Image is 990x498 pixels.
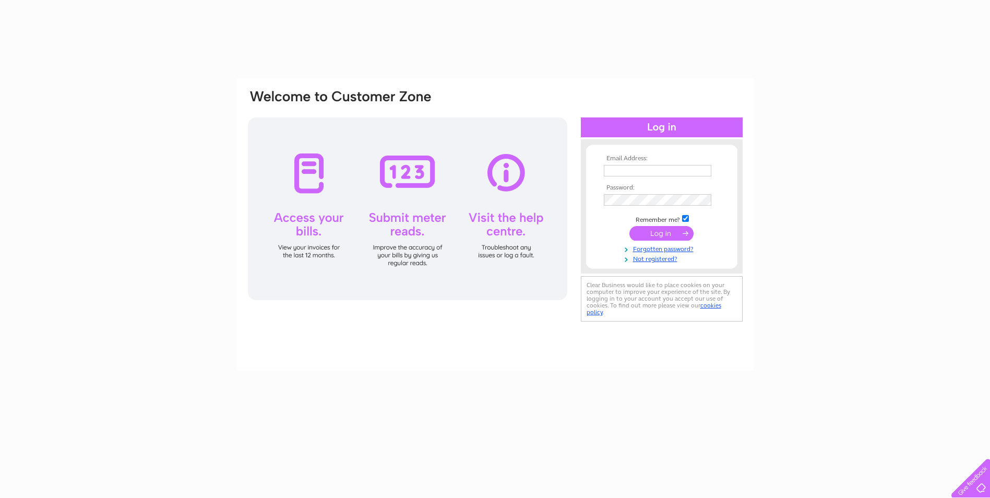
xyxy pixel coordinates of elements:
[629,226,694,241] input: Submit
[587,302,721,316] a: cookies policy
[604,253,722,263] a: Not registered?
[581,276,743,322] div: Clear Business would like to place cookies on your computer to improve your experience of the sit...
[601,214,722,224] td: Remember me?
[601,184,722,192] th: Password:
[601,155,722,162] th: Email Address:
[604,243,722,253] a: Forgotten password?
